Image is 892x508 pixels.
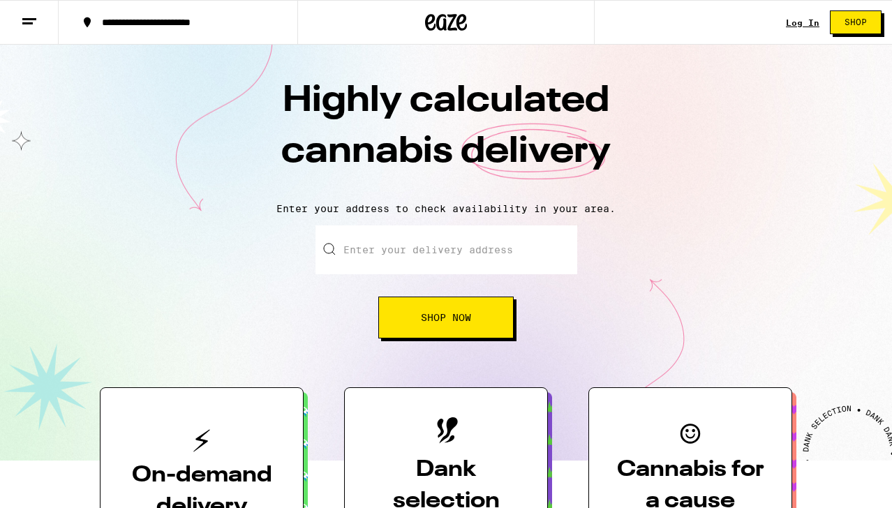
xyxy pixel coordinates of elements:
p: Enter your address to check availability in your area. [14,203,878,214]
button: Shop Now [378,297,514,338]
div: Log In [786,18,819,27]
button: Shop [830,10,882,34]
span: Shop [845,18,867,27]
h1: Highly calculated cannabis delivery [202,76,690,192]
input: Enter your delivery address [315,225,577,274]
span: Shop Now [421,313,471,322]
